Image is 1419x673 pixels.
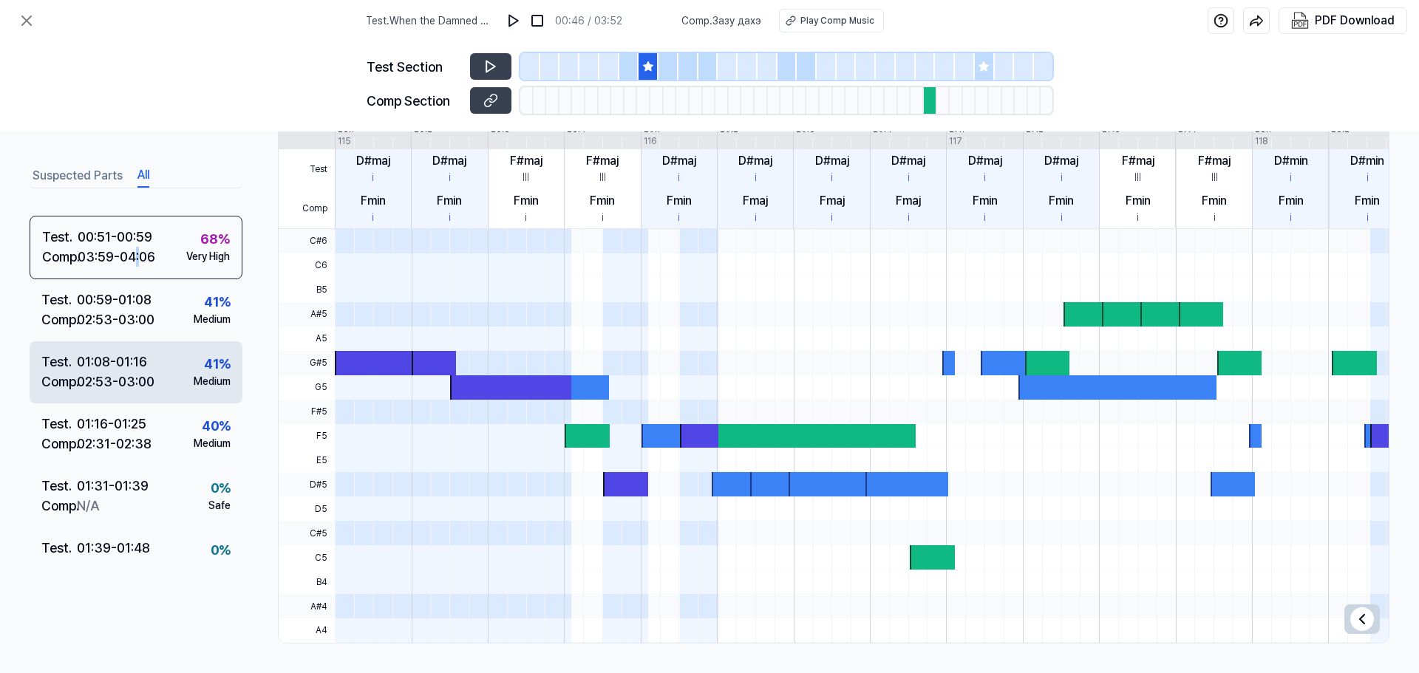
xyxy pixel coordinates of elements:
div: 01:31 - 01:39 [77,476,149,496]
div: i [602,210,604,225]
button: All [137,164,149,188]
div: Fmin [1202,192,1227,210]
div: N/A [77,558,99,578]
div: Fmin [590,192,615,210]
div: i [908,210,910,225]
div: i [525,210,527,225]
div: N/A [77,496,99,516]
div: 68 % [200,229,230,249]
div: Test . [41,290,77,310]
div: 117 [949,134,962,148]
button: Suspected Parts [33,164,123,188]
span: C6 [279,253,335,278]
div: Fmin [514,192,539,210]
div: 01:08 - 01:16 [77,352,147,372]
div: Test Section [367,57,461,77]
div: Fmin [1126,192,1151,210]
div: F#maj [1122,152,1154,170]
div: D#maj [432,152,466,170]
span: B5 [279,278,335,302]
div: Test . [41,476,77,496]
div: i [984,170,986,185]
div: PDF Download [1315,11,1395,30]
div: 03:59 - 04:06 [78,247,155,267]
div: 00:51 - 00:59 [78,227,152,247]
span: Comp . Зазу дахэ [681,13,761,29]
span: D#5 [279,472,335,496]
div: i [1061,210,1063,225]
span: A#5 [279,302,335,327]
button: PDF Download [1288,8,1398,33]
div: 01:16 - 01:25 [77,414,146,434]
div: 116 [644,134,657,148]
div: i [1290,170,1292,185]
div: 01:39 - 01:48 [77,538,150,558]
img: stop [530,13,545,28]
div: Medium [194,374,231,389]
img: help [1214,13,1228,28]
img: PDF Download [1291,12,1309,30]
div: D#maj [738,152,772,170]
div: Test . [41,414,77,434]
span: B4 [279,570,335,594]
div: 0 % [211,540,231,560]
div: 0 % [211,478,231,498]
span: F#5 [279,400,335,424]
div: Medium [194,312,231,327]
span: C#5 [279,521,335,545]
span: E5 [279,448,335,472]
div: Fmaj [743,192,768,210]
div: 41 % [204,354,231,374]
div: Comp Section [367,91,461,111]
div: Comp . [41,434,77,454]
div: Fmin [1279,192,1304,210]
span: Test [279,149,335,189]
div: i [678,210,680,225]
div: D#maj [968,152,1002,170]
div: i [755,210,757,225]
div: Medium [194,436,231,451]
div: D#min [1274,152,1308,170]
button: Play Comp Music [779,9,884,33]
div: Comp . [41,310,77,329]
div: 40 % [202,416,231,436]
div: Fmin [361,192,386,210]
span: D5 [279,496,335,521]
span: Test . When the Damned Wake [366,13,496,29]
div: i [908,170,910,185]
div: D#maj [662,152,696,170]
div: i [984,210,986,225]
div: Fmaj [896,192,921,210]
div: i [1367,170,1369,185]
div: F#maj [1198,152,1231,170]
div: i [831,170,833,185]
span: C#6 [279,229,335,253]
div: i [755,170,757,185]
div: i [372,170,374,185]
div: III [1211,170,1218,185]
div: 02:53 - 03:00 [77,372,154,392]
div: 115 [338,134,351,148]
span: C5 [279,545,335,570]
div: Fmin [973,192,998,210]
img: play [506,13,521,28]
span: A5 [279,327,335,351]
div: Fmin [667,192,692,210]
div: 118 [1255,134,1268,148]
div: D#min [1350,152,1384,170]
div: Very High [186,249,230,264]
div: Test . [42,227,78,247]
div: Comp . [41,558,77,578]
div: Comp . [42,247,78,267]
div: i [1367,210,1369,225]
div: Fmin [1355,192,1380,210]
span: G#5 [279,351,335,375]
span: A4 [279,618,335,643]
div: Fmaj [820,192,845,210]
div: 00:59 - 01:08 [77,290,152,310]
div: i [449,170,451,185]
div: D#maj [891,152,925,170]
div: i [372,210,374,225]
div: 41 % [204,292,231,312]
